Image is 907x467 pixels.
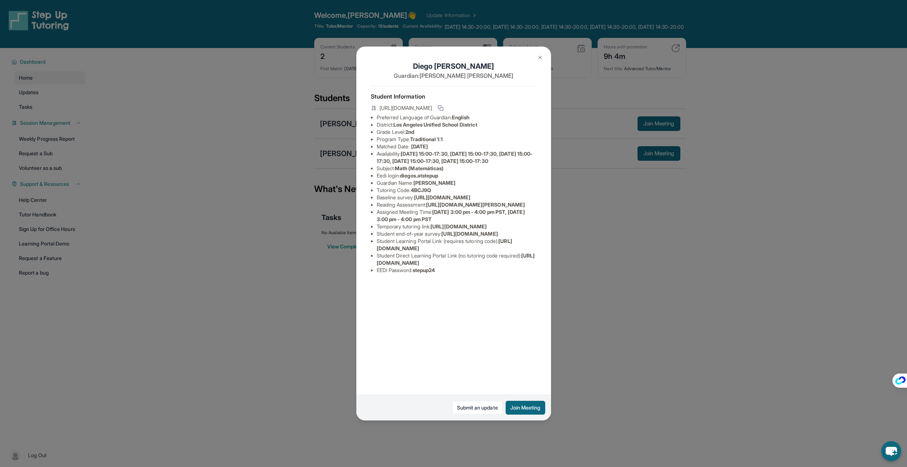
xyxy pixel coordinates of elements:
[410,136,443,142] span: Traditional 1:1
[377,114,536,121] li: Preferred Language of Guardian:
[377,252,536,267] li: Student Direct Learning Portal Link (no tutoring code required) :
[426,201,525,208] span: [URL][DOMAIN_NAME][PERSON_NAME]
[377,143,536,150] li: Matched Date:
[377,151,533,164] span: [DATE] 15:00-17:30, [DATE] 15:00-17:30, [DATE] 15:00-17:30, [DATE] 15:00-17:30, [DATE] 15:00-17:30
[413,180,456,186] span: [PERSON_NAME]
[393,121,477,128] span: Los Angeles Unified School District
[380,104,432,112] span: [URL][DOMAIN_NAME]
[377,208,536,223] li: Assigned Meeting Time :
[430,223,487,229] span: [URL][DOMAIN_NAME]
[377,165,536,172] li: Subject :
[377,209,525,222] span: [DATE] 3:00 pm - 4:00 pm PST, [DATE] 3:00 pm - 4:00 pm PST
[377,238,536,252] li: Student Learning Portal Link (requires tutoring code) :
[377,194,536,201] li: Baseline survey :
[413,267,435,273] span: stepup24
[371,61,536,71] h1: Diego [PERSON_NAME]
[452,401,503,415] a: Submit an update
[377,128,536,136] li: Grade Level:
[441,231,498,237] span: [URL][DOMAIN_NAME]
[377,230,536,238] li: Student end-of-year survey :
[371,71,536,80] p: Guardian: [PERSON_NAME] [PERSON_NAME]
[537,55,543,60] img: Close Icon
[452,114,470,120] span: English
[411,187,431,193] span: 4BCJ9Q
[377,172,536,179] li: Eedi login :
[414,194,470,200] span: [URL][DOMAIN_NAME]
[377,150,536,165] li: Availability:
[377,121,536,128] li: District:
[377,201,536,208] li: Reading Assessment :
[881,441,901,461] button: chat-button
[377,179,536,187] li: Guardian Name :
[377,267,536,274] li: EEDI Password :
[377,223,536,230] li: Temporary tutoring link :
[377,187,536,194] li: Tutoring Code :
[405,129,414,135] span: 2nd
[395,165,444,171] span: Math (Matemáticas)
[436,104,445,112] button: Copy link
[506,401,545,415] button: Join Meeting
[377,136,536,143] li: Program Type:
[400,172,438,179] span: diegos.atstepup
[411,143,428,149] span: [DATE]
[371,92,536,101] h4: Student Information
